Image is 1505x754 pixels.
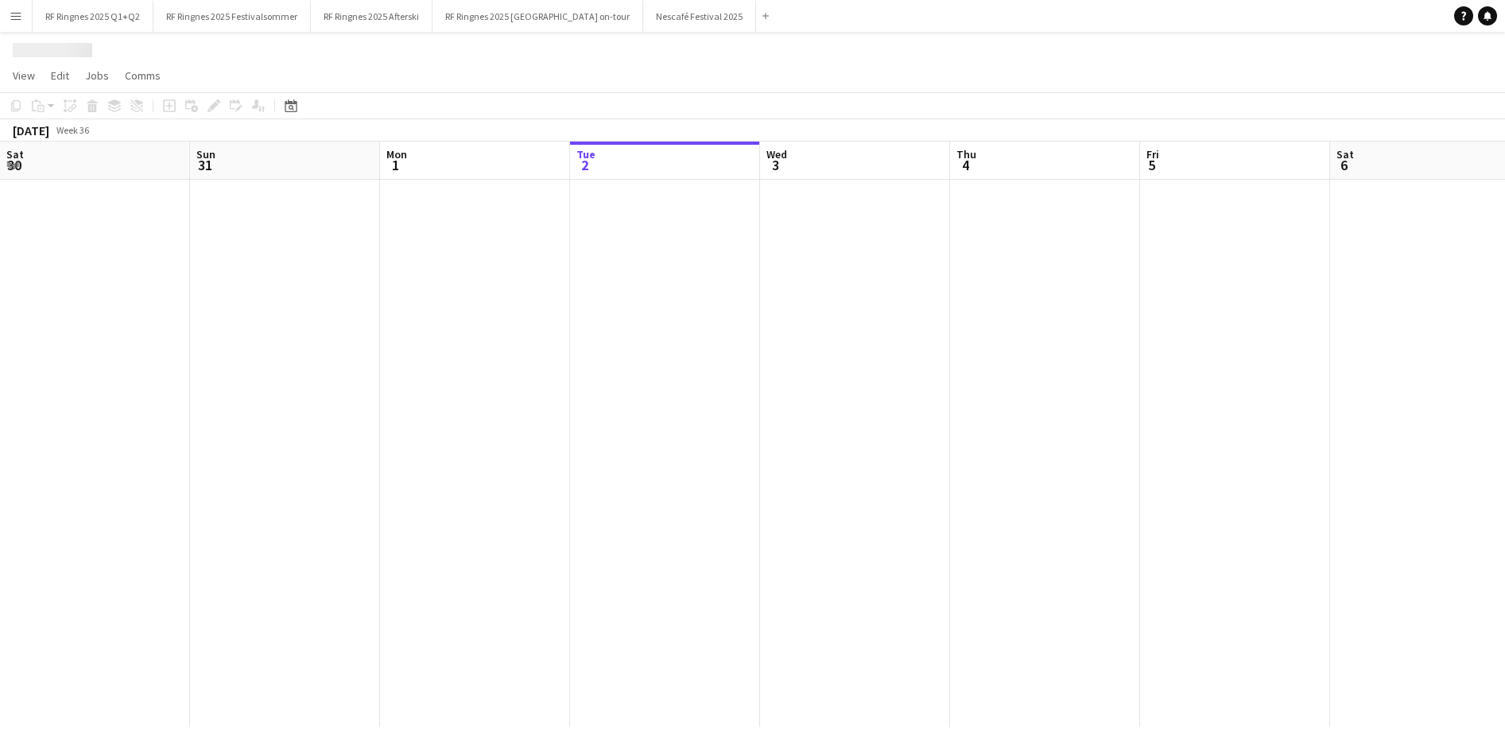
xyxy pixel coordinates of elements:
span: Sun [196,147,215,161]
span: Mon [386,147,407,161]
span: Sat [1336,147,1354,161]
a: Comms [118,65,167,86]
span: 6 [1334,156,1354,174]
span: 3 [764,156,787,174]
span: Sat [6,147,24,161]
span: 2 [574,156,595,174]
button: RF Ringnes 2025 Afterski [311,1,432,32]
span: View [13,68,35,83]
button: RF Ringnes 2025 Festivalsommer [153,1,311,32]
span: 1 [384,156,407,174]
span: Week 36 [52,124,92,136]
span: Wed [766,147,787,161]
span: 4 [954,156,976,174]
span: Edit [51,68,69,83]
a: Jobs [79,65,115,86]
a: Edit [45,65,76,86]
button: RF Ringnes 2025 [GEOGRAPHIC_DATA] on-tour [432,1,643,32]
span: Thu [956,147,976,161]
span: 5 [1144,156,1159,174]
span: Tue [576,147,595,161]
a: View [6,65,41,86]
button: Nescafé Festival 2025 [643,1,756,32]
span: Jobs [85,68,109,83]
span: 30 [4,156,24,174]
span: 31 [194,156,215,174]
span: Fri [1146,147,1159,161]
span: Comms [125,68,161,83]
button: RF Ringnes 2025 Q1+Q2 [33,1,153,32]
div: [DATE] [13,122,49,138]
